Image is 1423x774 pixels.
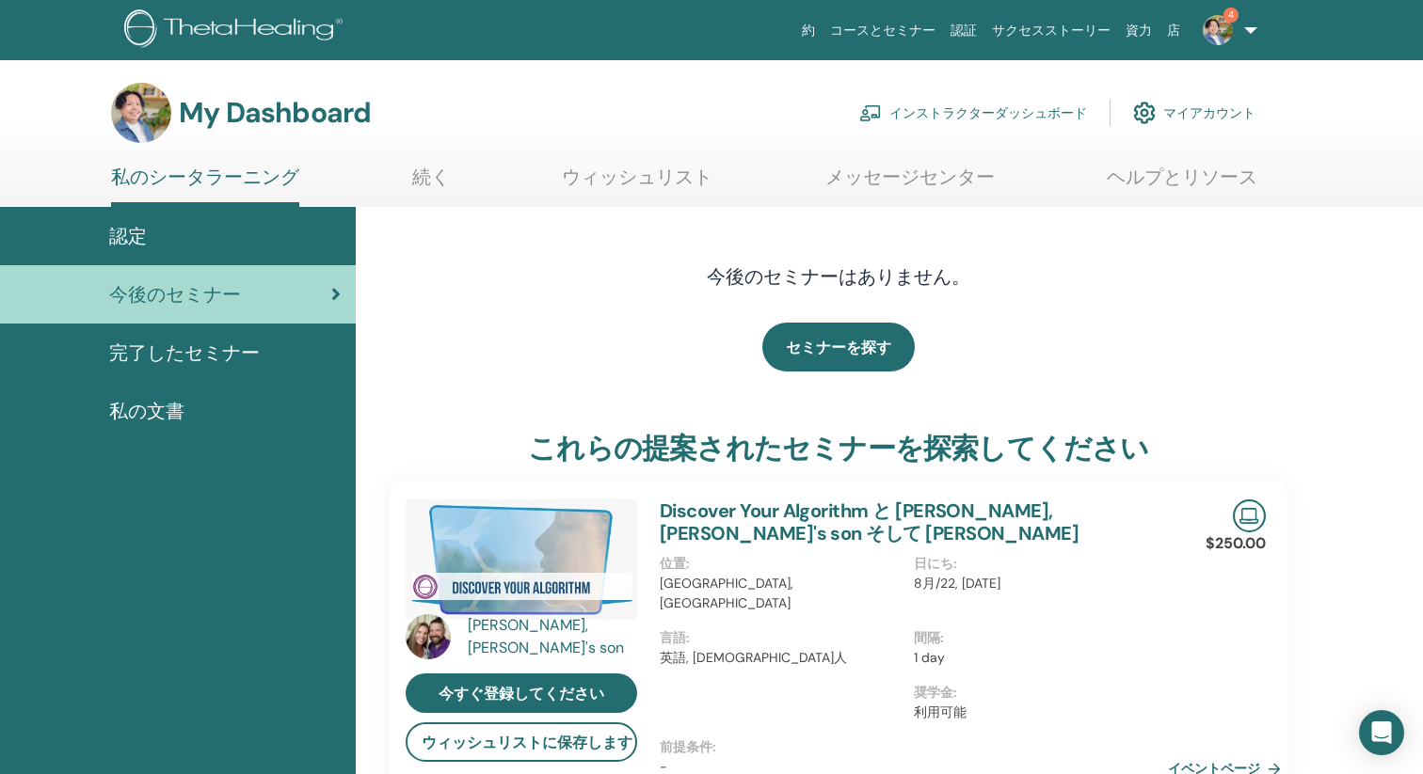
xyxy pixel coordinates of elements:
[1206,532,1266,555] p: $250.00
[111,166,299,207] a: 私のシータラーニング
[660,737,1168,757] p: 前提条件 :
[1223,8,1239,23] span: 4
[179,96,371,130] h3: My Dashboard
[914,648,1157,668] p: 1 day
[109,222,147,250] span: 認定
[823,13,943,48] a: コースとセミナー
[859,104,882,121] img: chalkboard-teacher.svg
[406,614,451,659] img: default.jpg
[786,338,891,357] span: セミナーを探す
[914,628,1157,648] p: 間隔 :
[660,554,903,574] p: 位置 :
[1107,166,1257,202] a: ヘルプとリソース
[984,13,1118,48] a: サクセスストーリー
[660,648,903,668] p: 英語, [DEMOGRAPHIC_DATA]人
[439,684,604,703] span: 今すぐ登録してください
[468,614,642,659] a: [PERSON_NAME], [PERSON_NAME]'s son
[528,432,1148,466] h3: これらの提案されたセミナーを探索してください
[111,83,171,143] img: default.jpg
[914,703,1157,722] p: 利用可能
[660,498,1079,545] a: Discover Your Algorithm と [PERSON_NAME], [PERSON_NAME]'s son そして [PERSON_NAME]
[412,166,450,202] a: 続く
[1133,92,1255,134] a: マイアカウント
[124,9,349,52] img: logo.png
[794,13,823,48] a: 約
[660,628,903,648] p: 言語 :
[914,554,1157,574] p: 日にち :
[762,323,915,371] a: セミナーを探す
[660,574,903,613] p: [GEOGRAPHIC_DATA], [GEOGRAPHIC_DATA]
[109,397,184,425] span: 私の文書
[943,13,984,48] a: 認証
[406,499,637,620] img: Discover Your Algorithm
[406,722,637,762] button: ウィッシュリストに保存します
[1233,499,1266,532] img: Live Online Seminar
[1118,13,1159,48] a: 資力
[109,280,241,308] span: 今後のセミナー
[1133,97,1156,129] img: cog.svg
[825,166,995,202] a: メッセージセンター
[562,166,712,202] a: ウィッシュリスト
[914,574,1157,593] p: 8月/22, [DATE]
[406,673,637,713] a: 今すぐ登録してください
[109,339,260,367] span: 完了したセミナー
[914,683,1157,703] p: 奨学金 :
[1359,710,1404,755] div: Open Intercom Messenger
[542,265,1135,288] h4: 今後のセミナーはありません。
[1203,15,1233,45] img: default.jpg
[859,92,1087,134] a: インストラクターダッシュボード
[1159,13,1188,48] a: 店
